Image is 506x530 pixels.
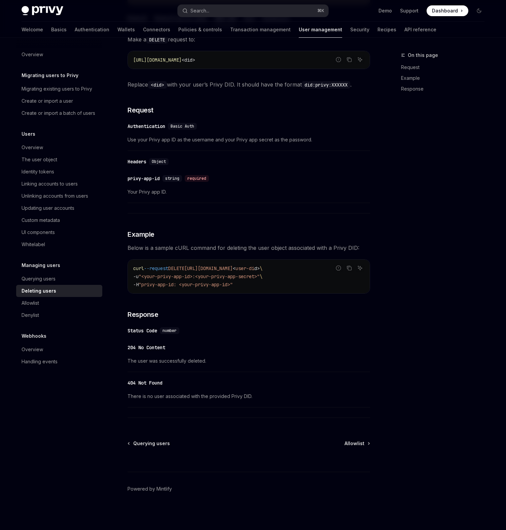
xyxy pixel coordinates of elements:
div: The user object [22,156,57,164]
a: Create or import a user [16,95,102,107]
a: Migrating existing users to Privy [16,83,102,95]
a: Dashboard [427,5,468,16]
a: Policies & controls [178,22,222,38]
a: Demo [378,7,392,14]
button: Copy the contents from the code block [345,264,354,272]
div: privy-app-id [128,175,160,182]
span: "privy-app-id: <your-privy-app-id>" [139,281,233,288]
span: On this page [408,51,438,59]
a: Linking accounts to users [16,178,102,190]
a: Overview [16,48,102,61]
span: Object [152,159,166,164]
div: 404 Not Found [128,379,162,386]
div: Deleting users [22,287,56,295]
span: user-di [236,265,254,271]
button: Ask AI [356,55,364,64]
span: -H [133,281,139,288]
span: > [257,265,260,271]
span: ⌘ K [317,8,324,13]
div: Create or import a batch of users [22,109,95,117]
a: UI components [16,226,102,238]
button: Report incorrect code [334,264,343,272]
div: Headers [128,158,146,165]
span: number [162,328,177,333]
div: Overview [22,51,43,59]
span: Basic Auth [171,124,194,129]
h5: Migrating users to Privy [22,71,78,79]
a: Welcome [22,22,43,38]
a: Denylist [16,309,102,321]
span: There is no user associated with the provided Privy DID. [128,392,370,400]
a: Recipes [377,22,396,38]
a: Overview [16,141,102,154]
a: Authentication [75,22,109,38]
div: 204 No Content [128,344,165,351]
span: Allowlist [345,440,364,447]
span: DELETE [168,265,184,271]
span: The user was successfully deleted. [128,357,370,365]
div: Denylist [22,311,39,319]
div: Linking accounts to users [22,180,78,188]
a: Create or import a batch of users [16,107,102,119]
div: Whitelabel [22,240,45,249]
a: Wallets [117,22,135,38]
a: Overview [16,343,102,356]
span: -u [133,273,139,279]
a: User management [299,22,342,38]
a: Unlinking accounts from users [16,190,102,202]
a: Request [401,62,490,73]
div: Migrating existing users to Privy [22,85,92,93]
button: Toggle dark mode [474,5,484,16]
span: "<your-privy-app-id>:<your-privy-app-secret>" [139,273,260,279]
a: Allowlist [16,297,102,309]
a: Custom metadata [16,214,102,226]
span: Your Privy app ID. [128,188,370,196]
div: Updating user accounts [22,204,74,212]
code: <did> [148,81,167,89]
span: Response [128,310,158,319]
span: < [233,265,236,271]
div: Create or import a user [22,97,73,105]
span: \ [260,265,262,271]
span: --request [144,265,168,271]
a: Deleting users [16,285,102,297]
span: Querying users [133,440,170,447]
div: Handling events [22,358,58,366]
a: Handling events [16,356,102,368]
div: Unlinking accounts from users [22,192,88,200]
a: Powered by Mintlify [128,486,172,492]
img: dark logo [22,6,63,15]
code: DELETE [146,36,168,43]
a: Transaction management [230,22,291,38]
a: Updating user accounts [16,202,102,214]
span: Use your Privy app ID as the username and your Privy app secret as the password. [128,136,370,144]
div: Authentication [128,123,165,130]
h5: Managing users [22,261,60,269]
div: required [185,175,209,182]
div: Querying users [22,275,56,283]
div: Overview [22,345,43,354]
a: Basics [51,22,67,38]
span: Make a request to: [128,35,370,44]
div: Search... [190,7,209,15]
span: \ [260,273,262,279]
a: Querying users [128,440,170,447]
span: string [165,176,179,181]
a: API reference [404,22,436,38]
span: Replace with your user’s Privy DID. It should have the format . [128,80,370,89]
span: Dashboard [432,7,458,14]
a: Allowlist [345,440,369,447]
span: Example [128,230,154,239]
div: Allowlist [22,299,39,307]
span: [URL][DOMAIN_NAME] [184,265,233,271]
span: d [254,265,257,271]
a: Response [401,84,490,94]
a: Connectors [143,22,170,38]
div: Overview [22,143,43,152]
h5: Users [22,130,35,138]
h5: Webhooks [22,332,46,340]
span: Below is a sample cURL command for deleting the user object associated with a Privy DID: [128,243,370,253]
span: [URL][DOMAIN_NAME] [133,57,182,63]
button: Open search [178,5,328,17]
a: The user object [16,154,102,166]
